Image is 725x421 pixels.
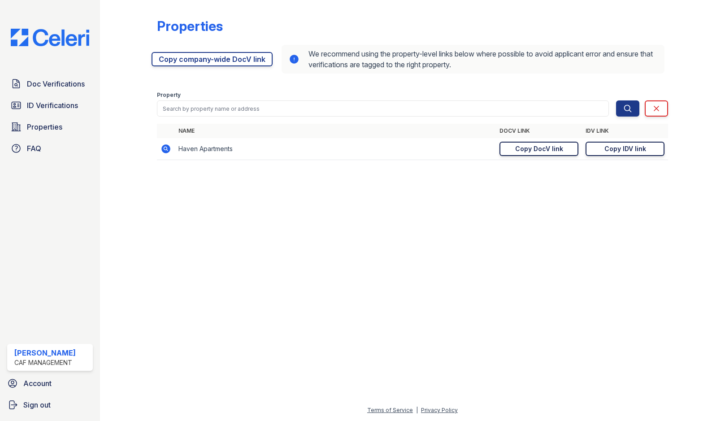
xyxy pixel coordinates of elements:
[27,100,78,111] span: ID Verifications
[4,374,96,392] a: Account
[27,78,85,89] span: Doc Verifications
[7,96,93,114] a: ID Verifications
[14,347,76,358] div: [PERSON_NAME]
[416,407,418,413] div: |
[282,45,664,74] div: We recommend using the property-level links below where possible to avoid applicant error and ens...
[7,75,93,93] a: Doc Verifications
[157,91,181,99] label: Property
[515,144,563,153] div: Copy DocV link
[367,407,413,413] a: Terms of Service
[27,143,41,154] span: FAQ
[14,358,76,367] div: CAF Management
[421,407,458,413] a: Privacy Policy
[23,399,51,410] span: Sign out
[499,142,578,156] a: Copy DocV link
[586,142,664,156] a: Copy IDV link
[4,29,96,46] img: CE_Logo_Blue-a8612792a0a2168367f1c8372b55b34899dd931a85d93a1a3d3e32e68fde9ad4.png
[27,122,62,132] span: Properties
[157,18,223,34] div: Properties
[175,138,496,160] td: Haven Apartments
[157,100,609,117] input: Search by property name or address
[496,124,582,138] th: DocV Link
[604,144,646,153] div: Copy IDV link
[23,378,52,389] span: Account
[7,118,93,136] a: Properties
[4,396,96,414] a: Sign out
[7,139,93,157] a: FAQ
[152,52,273,66] a: Copy company-wide DocV link
[582,124,668,138] th: IDV Link
[175,124,496,138] th: Name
